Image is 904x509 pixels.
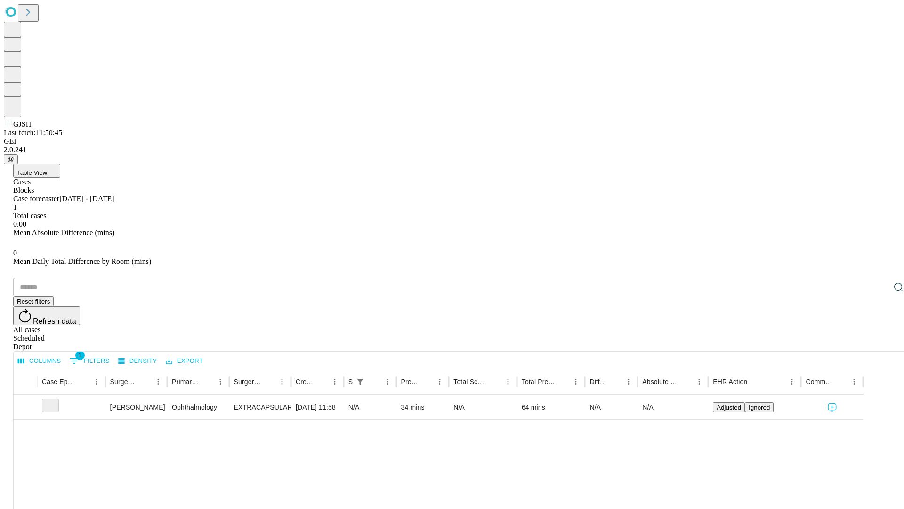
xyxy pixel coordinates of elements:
button: Sort [77,375,90,388]
span: [DATE] - [DATE] [59,195,114,203]
div: Difference [589,378,608,386]
button: Menu [622,375,635,388]
div: Scheduled In Room Duration [348,378,353,386]
button: Menu [847,375,861,388]
button: Sort [368,375,381,388]
div: 2.0.241 [4,146,900,154]
button: Expand [18,400,32,416]
button: Sort [748,375,761,388]
div: Absolute Difference [642,378,678,386]
span: 0 [13,249,17,257]
div: Total Predicted Duration [522,378,556,386]
span: Ignored [749,404,770,411]
button: Sort [609,375,622,388]
div: Creation time [296,378,314,386]
button: Menu [90,375,103,388]
button: Export [163,354,205,369]
div: 1 active filter [354,375,367,388]
button: Menu [501,375,515,388]
span: Table View [17,169,47,176]
div: Total Scheduled Duration [453,378,487,386]
div: 64 mins [522,395,581,419]
button: Ignored [745,402,774,412]
button: Menu [152,375,165,388]
div: N/A [589,395,633,419]
div: 8098267 [42,395,101,443]
button: Sort [420,375,433,388]
span: GJSH [13,120,31,128]
button: Select columns [16,354,64,369]
button: Sort [679,375,693,388]
div: EHR Action [713,378,747,386]
div: Ophthalmology [172,395,224,419]
span: Adjusted [717,404,741,411]
span: @ [8,156,14,163]
span: Refresh data [33,317,76,325]
button: Menu [693,375,706,388]
span: Total cases [13,212,46,220]
span: 1 [75,351,85,360]
div: Case Epic Id [42,378,76,386]
div: Predicted In Room Duration [401,378,420,386]
div: [DATE] 11:58 [296,395,339,419]
div: GEI [4,137,900,146]
button: Sort [315,375,328,388]
span: Case forecaster [13,195,59,203]
button: Menu [214,375,227,388]
button: Sort [556,375,569,388]
div: Primary Service [172,378,199,386]
div: Surgery Name [234,378,261,386]
button: Menu [275,375,289,388]
div: Surgeon Name [110,378,137,386]
button: Sort [138,375,152,388]
button: Menu [433,375,446,388]
button: Table View [13,164,60,178]
span: Reset filters [17,298,50,305]
button: Sort [488,375,501,388]
button: Refresh data [13,306,80,325]
div: N/A [453,395,512,419]
div: 34 mins [401,395,444,419]
button: Density [116,354,160,369]
span: Mean Absolute Difference (mins) [13,229,114,237]
button: Show filters [354,375,367,388]
div: N/A [642,395,703,419]
span: Last fetch: 11:50:45 [4,129,62,137]
div: Comments [806,378,833,386]
button: Sort [262,375,275,388]
button: Sort [201,375,214,388]
button: Sort [834,375,847,388]
button: @ [4,154,18,164]
button: Menu [381,375,394,388]
button: Menu [569,375,582,388]
span: Mean Daily Total Difference by Room (mins) [13,257,151,265]
button: Show filters [67,353,112,369]
div: N/A [348,395,392,419]
div: EXTRACAPSULAR CATARACT REMOVAL WITH [MEDICAL_DATA] [234,395,286,419]
button: Reset filters [13,296,54,306]
button: Menu [785,375,799,388]
button: Menu [328,375,341,388]
div: [PERSON_NAME] [110,395,162,419]
span: 1 [13,203,17,211]
span: 0.00 [13,220,26,228]
button: Adjusted [713,402,745,412]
